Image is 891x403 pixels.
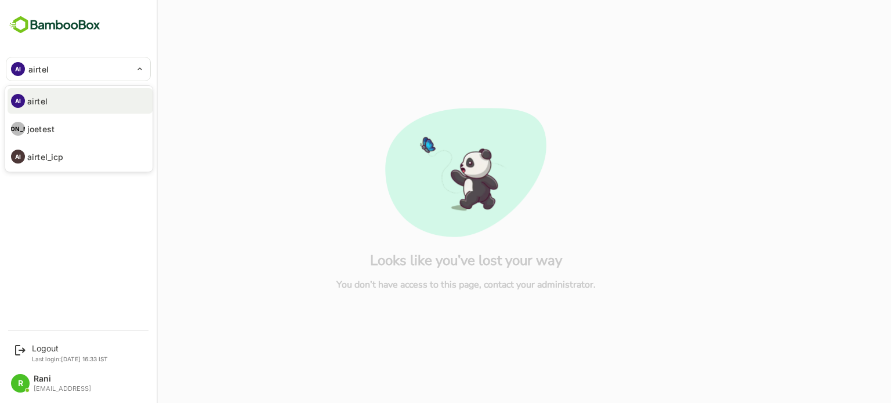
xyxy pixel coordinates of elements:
div: AI [11,94,25,108]
p: airtel_icp [27,151,63,163]
h5: Looks like you’ve lost your way [309,251,541,270]
h6: You don’t have access to this page, contact your administrator. [296,274,555,295]
img: No-Access [345,108,506,237]
div: [PERSON_NAME] [11,122,25,136]
p: airtel [27,95,48,107]
div: AI [11,150,25,164]
p: joetest [27,123,55,135]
